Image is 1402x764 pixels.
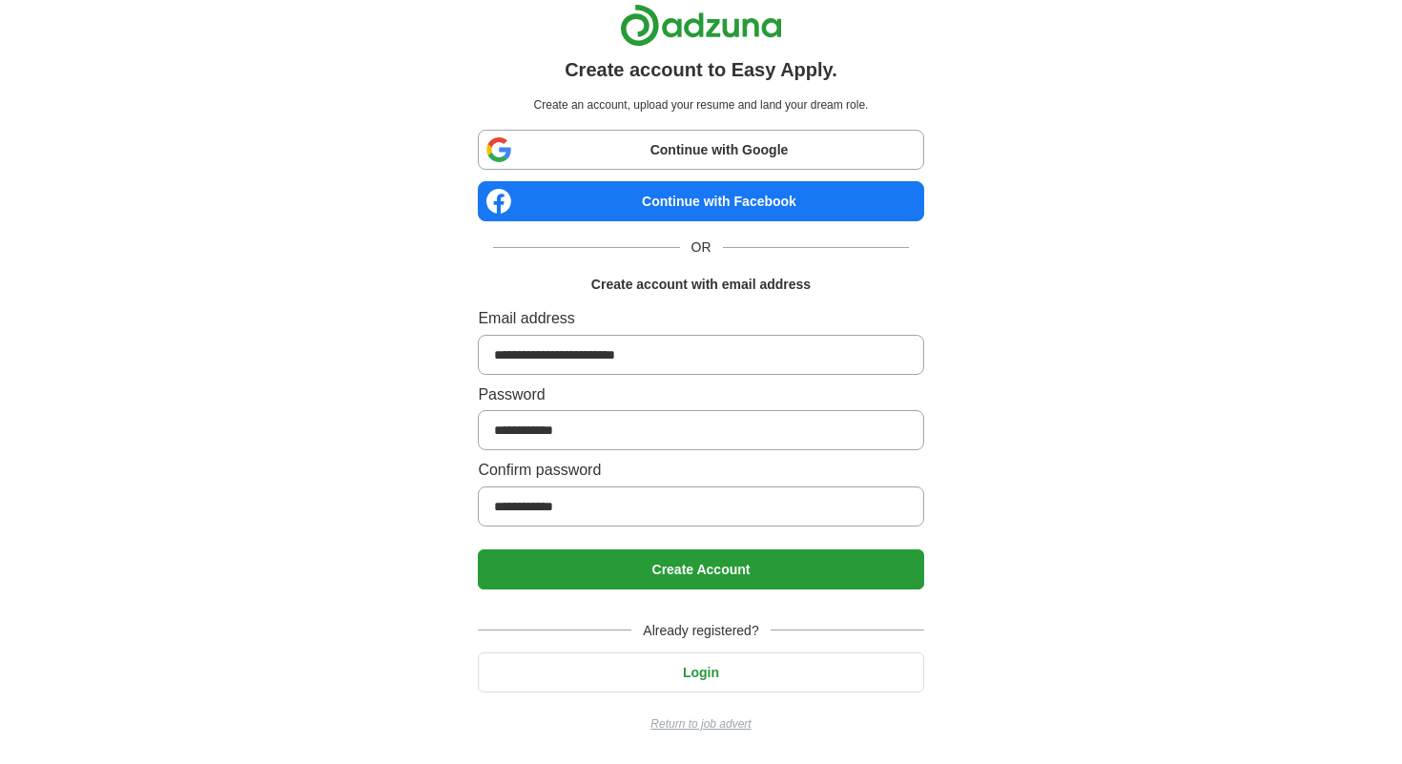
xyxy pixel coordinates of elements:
[478,382,923,407] label: Password
[478,130,923,170] a: Continue with Google
[478,652,923,692] button: Login
[482,96,919,114] p: Create an account, upload your resume and land your dream role.
[631,620,770,641] span: Already registered?
[478,306,923,331] label: Email address
[620,4,782,47] img: Adzuna logo
[565,54,837,85] h1: Create account to Easy Apply.
[680,237,723,258] span: OR
[591,274,811,295] h1: Create account with email address
[478,715,923,733] a: Return to job advert
[478,665,923,680] a: Login
[478,181,923,221] a: Continue with Facebook
[478,549,923,589] button: Create Account
[478,458,923,483] label: Confirm password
